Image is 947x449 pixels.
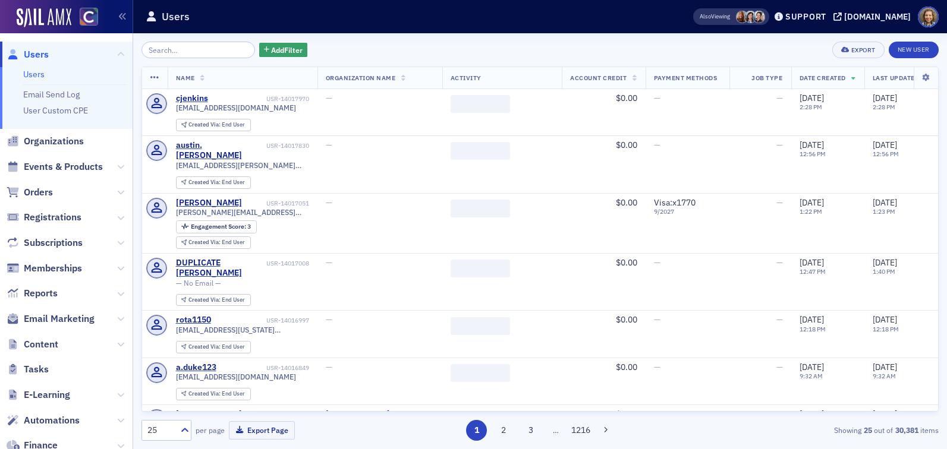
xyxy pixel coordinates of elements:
[24,262,82,275] span: Memberships
[7,363,49,376] a: Tasks
[24,363,49,376] span: Tasks
[176,279,221,287] span: — No Email —
[873,197,897,208] span: [DATE]
[188,344,245,350] div: End User
[188,122,245,128] div: End User
[873,372,896,380] time: 9:32 AM
[176,362,216,373] div: a.duke123
[451,74,482,82] span: Activity
[244,411,309,419] div: USR-14015951
[570,74,627,82] span: Account Credit
[7,160,103,173] a: Events & Products
[176,372,296,381] span: [EMAIL_ADDRESS][DOMAIN_NAME]
[681,425,939,435] div: Showing out of items
[753,11,765,23] span: Pamela Galey-Coleman
[800,140,824,150] span: [DATE]
[7,48,49,61] a: Users
[800,314,824,325] span: [DATE]
[616,362,637,372] span: $0.00
[654,93,660,103] span: —
[570,420,591,441] button: 1216
[176,103,296,112] span: [EMAIL_ADDRESS][DOMAIN_NAME]
[654,314,660,325] span: —
[24,160,103,173] span: Events & Products
[654,362,660,372] span: —
[326,314,332,325] span: —
[548,425,564,435] span: …
[24,388,70,401] span: E-Learning
[654,197,696,208] span: Visa : x1770
[451,317,510,335] span: ‌
[162,10,190,24] h1: Users
[873,150,899,158] time: 12:56 PM
[176,140,265,161] a: austin.[PERSON_NAME]
[654,257,660,268] span: —
[873,362,897,372] span: [DATE]
[873,103,895,111] time: 2:28 PM
[188,343,222,350] span: Created Via :
[176,208,309,217] span: [PERSON_NAME][EMAIL_ADDRESS][PERSON_NAME][DOMAIN_NAME]
[776,409,783,419] span: —
[873,74,919,82] span: Last Updated
[24,236,83,249] span: Subscriptions
[176,315,211,325] div: rota1150
[776,314,783,325] span: —
[176,409,242,420] a: [PERSON_NAME]
[71,8,98,28] a: View Homepage
[7,388,70,401] a: E-Learning
[176,93,208,104] a: cjenkins
[191,222,247,230] span: Engagement Score :
[873,93,897,103] span: [DATE]
[918,7,939,27] span: Profile
[800,93,824,103] span: [DATE]
[800,325,826,333] time: 12:18 PM
[851,47,876,53] div: Export
[24,135,84,148] span: Organizations
[800,257,824,268] span: [DATE]
[616,314,637,325] span: $0.00
[176,258,265,279] a: DUPLICATE [PERSON_NAME]
[451,142,510,160] span: ‌
[266,142,309,150] div: USR-14017830
[844,11,911,22] div: [DOMAIN_NAME]
[24,186,53,199] span: Orders
[800,372,823,380] time: 9:32 AM
[188,296,222,303] span: Created Via :
[17,8,71,27] img: SailAMX
[654,74,718,82] span: Payment Methods
[24,414,80,427] span: Automations
[616,409,637,419] span: $0.00
[7,262,82,275] a: Memberships
[833,12,915,21] button: [DOMAIN_NAME]
[188,297,245,303] div: End User
[196,425,225,435] label: per page
[451,364,510,382] span: ‌
[832,42,884,58] button: Export
[24,48,49,61] span: Users
[23,105,88,116] a: User Custom CPE
[873,257,897,268] span: [DATE]
[700,12,711,20] div: Also
[326,409,434,430] a: [PERSON_NAME] [PERSON_NAME] LLP - [GEOGRAPHIC_DATA]
[188,391,245,397] div: End User
[776,257,783,268] span: —
[23,69,45,80] a: Users
[7,312,95,325] a: Email Marketing
[873,325,899,333] time: 12:18 PM
[800,150,826,158] time: 12:56 PM
[800,207,822,216] time: 1:22 PM
[800,74,846,82] span: Date Created
[326,197,332,208] span: —
[218,364,309,372] div: USR-14016849
[213,317,309,324] div: USR-14016997
[176,74,195,82] span: Name
[326,140,332,150] span: —
[7,236,83,249] a: Subscriptions
[176,119,251,131] div: Created Via: End User
[188,239,245,246] div: End User
[616,93,637,103] span: $0.00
